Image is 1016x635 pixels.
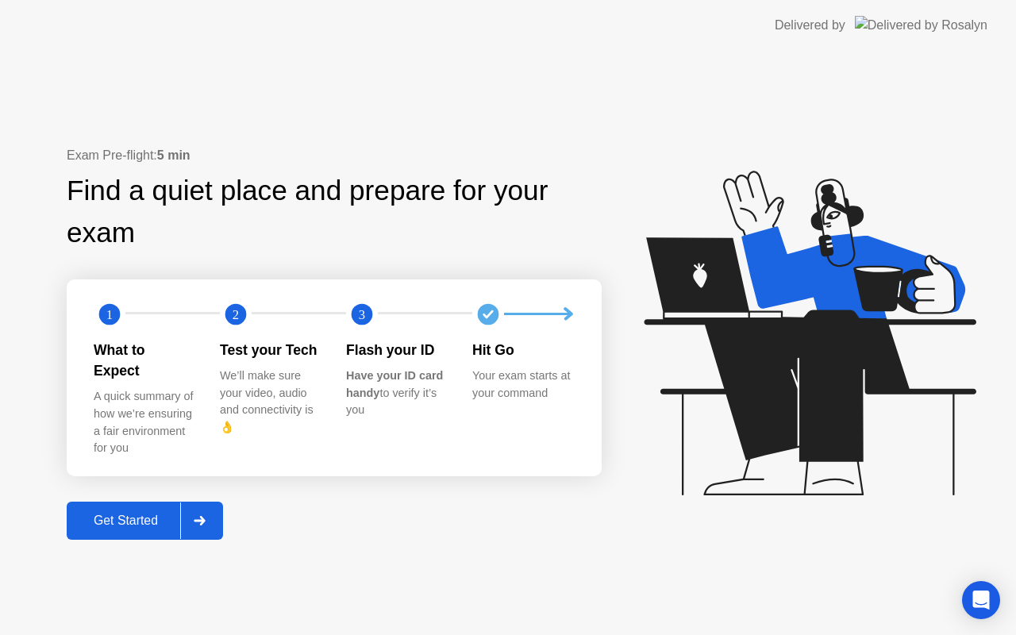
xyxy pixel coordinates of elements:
img: Delivered by Rosalyn [855,16,987,34]
div: Get Started [71,514,180,528]
div: to verify it’s you [346,368,447,419]
div: Delivered by [775,16,845,35]
b: 5 min [157,148,190,162]
div: Flash your ID [346,340,447,360]
b: Have your ID card handy [346,369,443,399]
text: 3 [359,306,365,321]
div: Test your Tech [220,340,321,360]
div: Exam Pre-flight: [67,146,602,165]
div: Your exam starts at your command [472,368,573,402]
div: What to Expect [94,340,194,382]
div: Find a quiet place and prepare for your exam [67,170,602,254]
text: 2 [233,306,239,321]
div: Hit Go [472,340,573,360]
div: We’ll make sure your video, audio and connectivity is 👌 [220,368,321,436]
button: Get Started [67,502,223,540]
div: A quick summary of how we’re ensuring a fair environment for you [94,388,194,456]
text: 1 [106,306,113,321]
div: Open Intercom Messenger [962,581,1000,619]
